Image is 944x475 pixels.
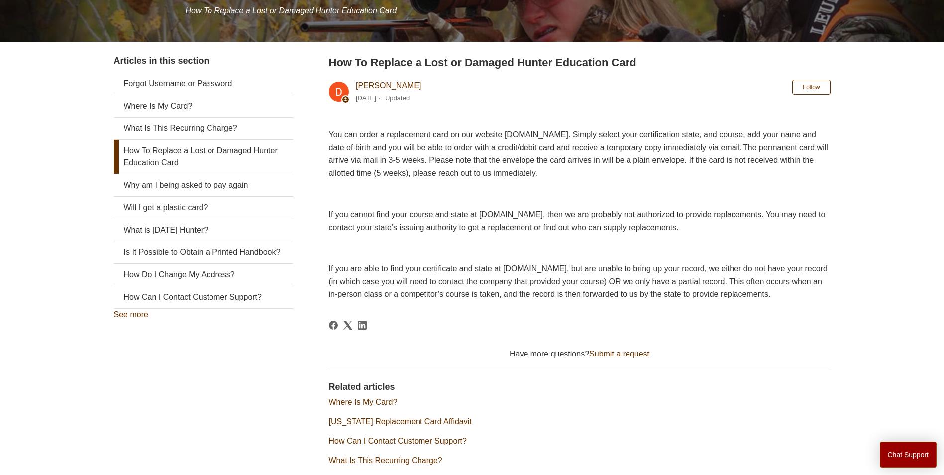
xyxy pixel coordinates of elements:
[114,95,293,117] a: Where Is My Card?
[356,81,421,90] a: [PERSON_NAME]
[589,350,649,358] a: Submit a request
[114,219,293,241] a: What is [DATE] Hunter?
[329,398,398,406] a: Where Is My Card?
[385,94,410,102] li: Updated
[358,321,367,330] svg: Share this page on LinkedIn
[329,348,831,360] div: Have more questions?
[114,140,293,174] a: How To Replace a Lost or Damaged Hunter Education Card
[114,264,293,286] a: How Do I Change My Address?
[329,417,472,426] a: [US_STATE] Replacement Card Affidavit
[329,321,338,330] svg: Share this page on Facebook
[329,437,467,445] a: How Can I Contact Customer Support?
[329,130,828,177] span: You can order a replacement card on our website [DOMAIN_NAME]. Simply select your certification s...
[114,73,293,95] a: Forgot Username or Password
[329,264,828,298] span: If you are able to find your certificate and state at [DOMAIN_NAME], but are unable to bring up y...
[358,321,367,330] a: LinkedIn
[329,456,442,465] a: What Is This Recurring Charge?
[880,442,937,468] button: Chat Support
[186,6,397,15] span: How To Replace a Lost or Damaged Hunter Education Card
[343,321,352,330] svg: Share this page on X Corp
[329,210,826,232] span: If you cannot find your course and state at [DOMAIN_NAME], then we are probably not authorized to...
[329,54,831,71] h2: How To Replace a Lost or Damaged Hunter Education Card
[114,197,293,219] a: Will I get a plastic card?
[114,174,293,196] a: Why am I being asked to pay again
[329,321,338,330] a: Facebook
[356,94,376,102] time: 03/04/2024, 09:49
[792,80,831,95] button: Follow Article
[329,380,831,394] h2: Related articles
[114,56,210,66] span: Articles in this section
[114,118,293,139] a: What Is This Recurring Charge?
[114,241,293,263] a: Is It Possible to Obtain a Printed Handbook?
[343,321,352,330] a: X Corp
[114,310,148,319] a: See more
[114,286,293,308] a: How Can I Contact Customer Support?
